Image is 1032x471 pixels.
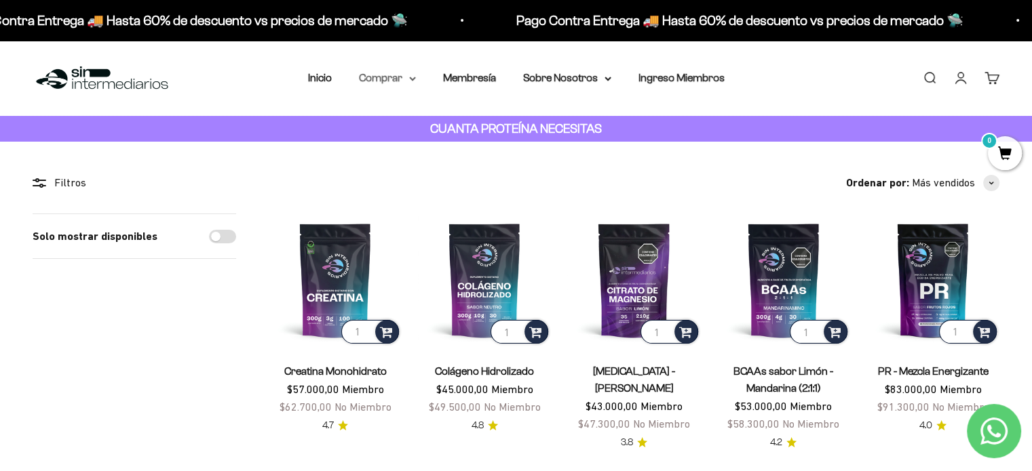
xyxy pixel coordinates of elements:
[491,383,533,395] span: Miembro
[912,174,975,192] span: Más vendidos
[586,400,638,412] span: $43.000,00
[516,9,963,31] p: Pago Contra Entrega 🚚 Hasta 60% de descuento vs precios de mercado 🛸
[472,418,484,433] span: 4.8
[308,72,332,83] a: Inicio
[280,401,332,413] span: $62.700,00
[641,400,683,412] span: Miembro
[443,72,496,83] a: Membresía
[770,435,797,450] a: 4.24.2 de 5.0 estrellas
[322,418,334,433] span: 4.7
[621,435,633,450] span: 3.8
[578,417,630,430] span: $47.300,00
[782,417,839,430] span: No Miembro
[633,417,690,430] span: No Miembro
[981,133,997,149] mark: 0
[33,174,236,192] div: Filtros
[284,365,387,377] a: Creatina Monohidrato
[335,401,391,413] span: No Miembro
[638,72,725,83] a: Ingreso Miembros
[912,174,999,192] button: Más vendidos
[287,383,339,395] span: $57.000,00
[733,365,833,394] a: BCAAs sabor Limón - Mandarina (2:1:1)
[735,400,787,412] span: $53.000,00
[727,417,780,430] span: $58.300,00
[939,383,981,395] span: Miembro
[877,365,988,377] a: PR - Mezcla Energizante
[846,174,909,192] span: Ordenar por:
[523,69,611,87] summary: Sobre Nosotros
[884,383,936,395] span: $83.000,00
[342,383,384,395] span: Miembro
[429,401,481,413] span: $49.500,00
[919,418,947,433] a: 4.04.0 de 5.0 estrellas
[593,365,675,394] a: [MEDICAL_DATA] - [PERSON_NAME]
[919,418,932,433] span: 4.0
[877,401,929,413] span: $91.300,00
[790,400,832,412] span: Miembro
[436,383,489,395] span: $45.000,00
[430,121,602,136] strong: CUANTA PROTEÍNA NECESITAS
[770,435,782,450] span: 4.2
[621,435,647,450] a: 3.83.8 de 5.0 estrellas
[322,418,348,433] a: 4.74.7 de 5.0 estrellas
[33,228,157,245] label: Solo mostrar disponibles
[472,418,498,433] a: 4.84.8 de 5.0 estrellas
[359,69,416,87] summary: Comprar
[435,365,534,377] a: Colágeno Hidrolizado
[988,147,1022,162] a: 0
[932,401,989,413] span: No Miembro
[484,401,541,413] span: No Miembro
